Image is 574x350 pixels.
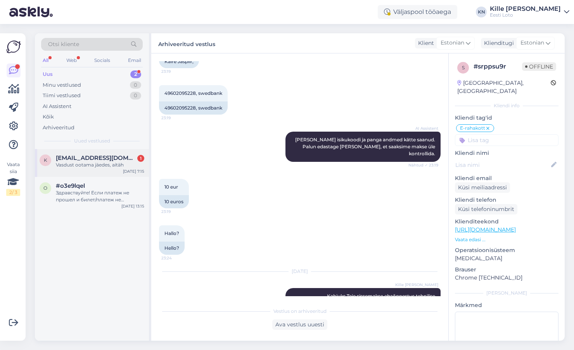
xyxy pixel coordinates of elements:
[272,319,327,330] div: Ava vestlus uuesti
[43,103,71,110] div: AI Assistent
[294,293,436,327] span: Kahjuks Teie sissemakse ebaõnnestus tehnilise [PERSON_NAME] tõttu. Kontrollisime ostu [PERSON_NAM...
[455,102,558,109] div: Kliendi info
[455,182,510,193] div: Küsi meiliaadressi
[130,70,141,78] div: 2
[6,39,21,54] img: Askly Logo
[130,81,141,89] div: 0
[520,39,544,47] span: Estonian
[481,39,514,47] div: Klienditugi
[43,124,74,132] div: Arhiveeritud
[462,65,465,70] span: s
[455,274,558,282] p: Chrome [TECHNICAL_ID]
[455,134,558,146] input: Lisa tag
[441,39,464,47] span: Estonian
[6,189,20,196] div: 2 / 3
[295,137,436,156] span: [PERSON_NAME] isikukoodi ja panga andmed kätte saanud. Palun edastage [PERSON_NAME], et saaksime ...
[415,39,434,47] div: Klient
[126,55,143,65] div: Email
[455,226,516,233] a: [URL][DOMAIN_NAME]
[395,282,438,288] span: Kille [PERSON_NAME]
[161,209,190,214] span: 23:19
[48,40,79,48] span: Otsi kliente
[455,290,558,297] div: [PERSON_NAME]
[159,55,199,68] div: Kaire Jaspiir,
[43,70,53,78] div: Uus
[490,12,561,18] div: Eesti Loto
[41,55,50,65] div: All
[455,266,558,274] p: Brauser
[164,230,179,236] span: Hallo?
[121,203,144,209] div: [DATE] 13:15
[43,113,54,121] div: Kõik
[455,236,558,243] p: Vaata edasi ...
[65,55,78,65] div: Web
[455,218,558,226] p: Klienditeekond
[164,90,222,96] span: 49602095228, swedbank
[123,168,144,174] div: [DATE] 7:15
[457,79,551,95] div: [GEOGRAPHIC_DATA], [GEOGRAPHIC_DATA]
[522,62,556,71] span: Offline
[56,182,85,189] span: #o3e9lqel
[378,5,457,19] div: Väljaspool tööaega
[56,154,137,161] span: kaarelkivijarv@hotmail.com
[455,246,558,254] p: Operatsioonisüsteem
[43,185,47,191] span: o
[474,62,522,71] div: # srppsu9r
[455,301,558,309] p: Märkmed
[74,137,110,144] span: Uued vestlused
[455,204,517,214] div: Küsi telefoninumbrit
[161,69,190,74] span: 23:19
[159,242,185,255] div: Hello?
[161,255,190,261] span: 23:24
[273,308,327,315] span: Vestlus on arhiveeritud
[455,254,558,262] p: [MEDICAL_DATA]
[408,162,438,168] span: Nähtud ✓ 23:19
[490,6,569,18] a: Kille [PERSON_NAME]Eesti Loto
[161,115,190,121] span: 23:19
[455,196,558,204] p: Kliendi telefon
[164,184,178,190] span: 10 eur
[43,92,81,100] div: Tiimi vestlused
[56,161,144,168] div: Vasdust ootama jäedes, aitäh
[455,174,558,182] p: Kliendi email
[56,189,144,203] div: Здравствуйте! Если платеж не прошел и билет/платеж не появился на вашем игровом счете, пожалуйста...
[43,81,81,89] div: Minu vestlused
[490,6,561,12] div: Kille [PERSON_NAME]
[137,155,144,162] div: 1
[476,7,487,17] div: KN
[93,55,112,65] div: Socials
[159,268,441,275] div: [DATE]
[159,195,189,208] div: 10 euros
[409,125,438,131] span: AI Assistent
[158,38,215,48] label: Arhiveeritud vestlus
[455,161,550,169] input: Lisa nimi
[6,161,20,196] div: Vaata siia
[44,157,47,163] span: k
[455,149,558,157] p: Kliendi nimi
[159,101,228,115] div: 49602095228, swedbank
[460,126,485,130] span: E-rahakott
[130,92,141,100] div: 0
[455,114,558,122] p: Kliendi tag'id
